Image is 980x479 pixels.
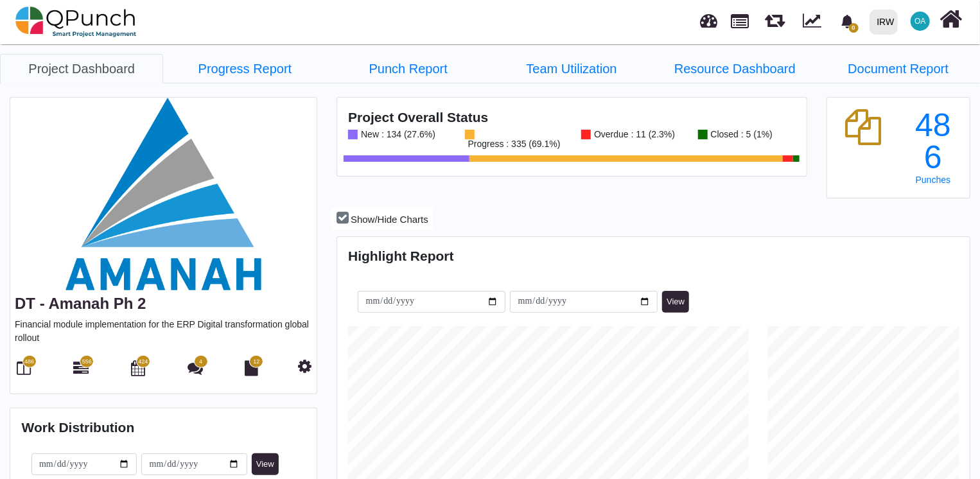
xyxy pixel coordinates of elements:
div: Progress : 335 (69.1%) [465,139,561,149]
a: Progress Report [163,54,326,83]
div: Closed : 5 (1%) [708,130,773,139]
a: DT - Amanah Ph 2 [15,295,146,312]
span: Dashboard [701,8,718,27]
a: Punch Report [327,54,490,83]
span: Show/Hide Charts [351,214,428,225]
a: bell fill0 [833,1,864,41]
span: 424 [138,358,148,367]
span: 0 [849,23,859,33]
i: Document Library [245,360,258,376]
span: 12 [253,358,259,367]
a: Resource Dashboard [653,54,816,83]
h4: Highlight Report [348,248,958,264]
li: DT - Amanah Ph 2 [490,54,653,83]
button: View [662,291,689,313]
div: Notification [836,10,859,33]
span: Punches [916,175,950,185]
div: IRW [877,11,895,33]
a: Team Utilization [490,54,653,83]
h4: Project Overall Status [348,109,795,125]
svg: bell fill [841,15,854,28]
a: 556 [73,365,89,376]
div: New : 134 (27.6%) [358,130,435,139]
a: 486 Punches [908,109,959,185]
p: Financial module implementation for the ERP Digital transformation global rollout [15,318,312,345]
div: Dynamic Report [796,1,833,43]
h4: Work Distribution [22,419,306,435]
a: Document Report [817,54,980,83]
img: qpunch-sp.fa6292f.png [15,3,137,41]
div: Overdue : 11 (2.3%) [591,130,675,139]
a: OA [903,1,938,42]
i: Gantt [73,360,89,376]
i: Board [17,360,31,376]
i: Punch Discussion [188,360,203,376]
span: OA [914,17,925,25]
span: 556 [82,358,92,367]
div: 486 [908,109,959,173]
i: Calendar [131,360,145,376]
button: View [252,453,279,475]
span: 4 [199,358,202,367]
span: Projects [731,8,749,28]
a: IRW [864,1,903,43]
span: Releases [765,6,785,28]
button: Show/Hide Charts [331,207,433,230]
i: Project Settings [299,358,312,374]
span: Osamah Ali [911,12,930,31]
i: Home [940,7,963,31]
span: 486 [24,358,34,367]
